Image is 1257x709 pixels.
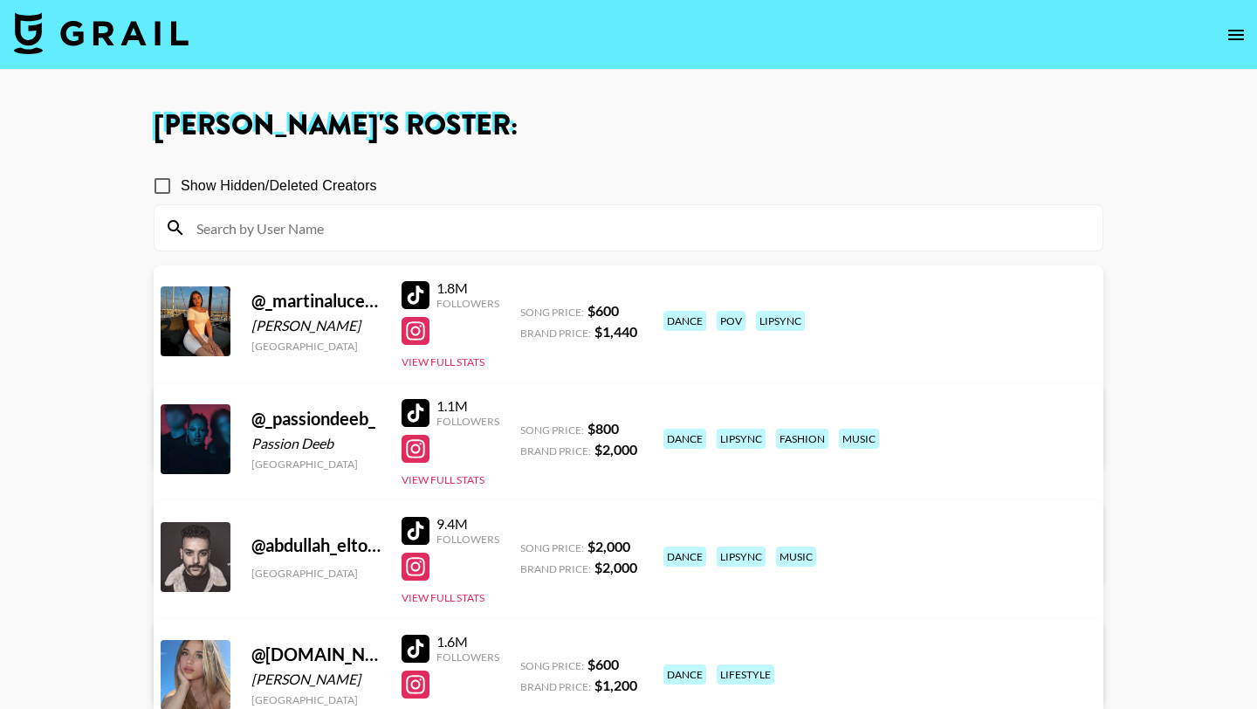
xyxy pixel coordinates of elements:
div: 1.6M [436,633,499,650]
div: lipsync [717,429,766,449]
span: Song Price: [520,306,584,319]
div: [GEOGRAPHIC_DATA] [251,567,381,580]
div: [GEOGRAPHIC_DATA] [251,340,381,353]
div: @ _martinalucena [251,290,381,312]
div: dance [663,429,706,449]
span: Brand Price: [520,327,591,340]
div: lipsync [717,547,766,567]
div: dance [663,311,706,331]
div: Followers [436,533,499,546]
h1: [PERSON_NAME] 's Roster: [154,112,1103,140]
strong: $ 600 [587,656,619,672]
div: 1.1M [436,397,499,415]
div: [PERSON_NAME] [251,671,381,688]
div: pov [717,311,745,331]
div: lipsync [756,311,805,331]
span: Song Price: [520,659,584,672]
strong: $ 2,000 [594,441,637,458]
div: music [839,429,879,449]
div: 1.8M [436,279,499,297]
div: [GEOGRAPHIC_DATA] [251,458,381,471]
span: Brand Price: [520,562,591,575]
div: [GEOGRAPHIC_DATA] [251,693,381,706]
span: Brand Price: [520,680,591,693]
div: @ _passiondeeb_ [251,408,381,430]
strong: $ 600 [587,302,619,319]
span: Show Hidden/Deleted Creators [181,176,377,196]
span: Brand Price: [520,444,591,458]
div: Followers [436,297,499,310]
div: fashion [776,429,828,449]
strong: $ 800 [587,420,619,437]
button: View Full Stats [402,355,484,368]
img: Grail Talent [14,12,189,54]
button: View Full Stats [402,473,484,486]
div: Passion Deeb [251,435,381,452]
div: dance [663,664,706,685]
span: Song Price: [520,423,584,437]
input: Search by User Name [186,214,1092,242]
div: Followers [436,415,499,428]
div: [PERSON_NAME] [251,317,381,334]
div: dance [663,547,706,567]
div: @ abdullah_eltourky [251,534,381,556]
strong: $ 1,200 [594,677,637,693]
strong: $ 2,000 [594,559,637,575]
button: View Full Stats [402,591,484,604]
strong: $ 2,000 [587,538,630,554]
div: Followers [436,650,499,664]
div: @ [DOMAIN_NAME] [251,644,381,665]
span: Song Price: [520,541,584,554]
div: 9.4M [436,515,499,533]
button: open drawer [1219,17,1254,52]
div: lifestyle [717,664,774,685]
strong: $ 1,440 [594,323,637,340]
div: music [776,547,816,567]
